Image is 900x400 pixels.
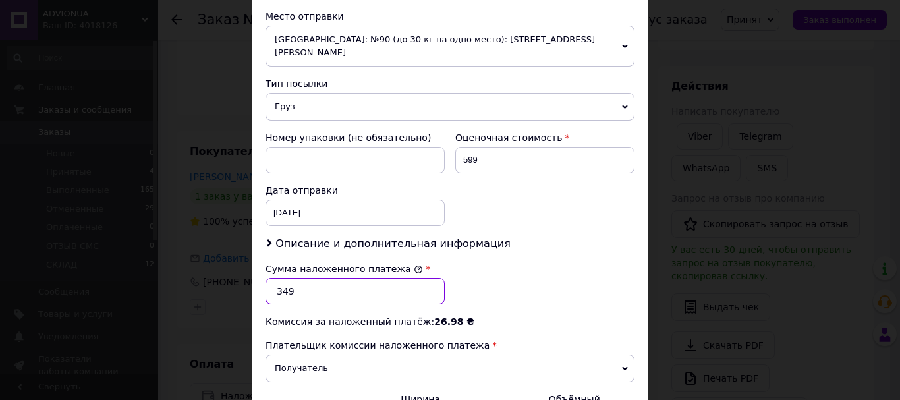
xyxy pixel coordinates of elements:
[266,11,344,22] span: Место отправки
[266,340,490,351] span: Плательщик комиссии наложенного платежа
[266,78,327,89] span: Тип посылки
[266,93,634,121] span: Груз
[266,264,423,274] label: Сумма наложенного платежа
[266,184,445,197] div: Дата отправки
[266,355,634,382] span: Получатель
[434,316,474,327] span: 26.98 ₴
[266,26,634,67] span: [GEOGRAPHIC_DATA]: №90 (до 30 кг на одно место): [STREET_ADDRESS][PERSON_NAME]
[455,131,634,144] div: Оценочная стоимость
[266,315,634,328] div: Комиссия за наложенный платёж:
[275,237,511,250] span: Описание и дополнительная информация
[266,131,445,144] div: Номер упаковки (не обязательно)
